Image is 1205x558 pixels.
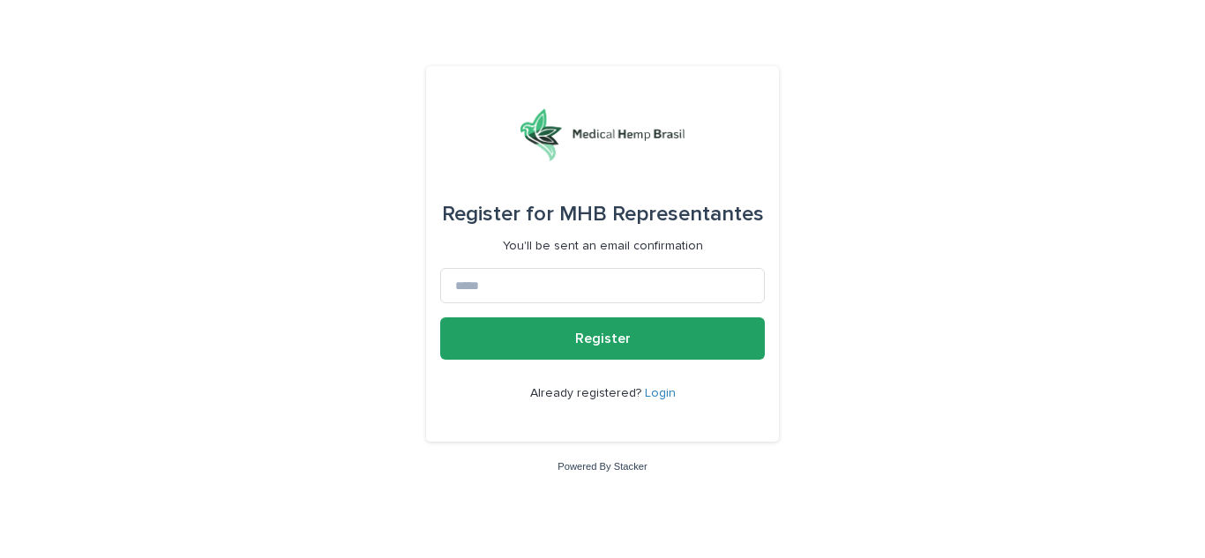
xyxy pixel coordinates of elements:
span: Already registered? [530,387,645,399]
a: Login [645,387,676,399]
button: Register [440,317,765,360]
a: Powered By Stacker [558,461,647,472]
span: Register for [442,204,554,225]
img: 4UqDjhnrSSm1yqNhTQ7x [520,108,685,161]
p: You'll be sent an email confirmation [503,239,703,254]
span: Register [575,331,631,346]
div: MHB Representantes [442,190,764,239]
